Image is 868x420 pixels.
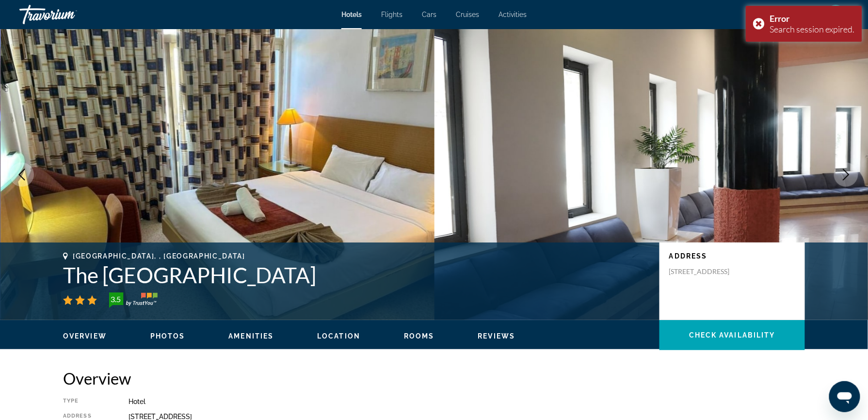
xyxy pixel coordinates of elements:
button: Location [317,332,360,340]
a: Activities [498,11,527,18]
span: [GEOGRAPHIC_DATA], , [GEOGRAPHIC_DATA] [73,252,245,260]
h1: The [GEOGRAPHIC_DATA] [63,262,650,288]
button: Photos [150,332,185,340]
a: Hotels [341,11,362,18]
button: Check Availability [659,320,805,350]
h2: Overview [63,369,805,388]
button: User Menu [823,4,849,25]
a: Cruises [456,11,479,18]
div: Search session expired. [770,24,855,34]
iframe: Button to launch messaging window [829,381,860,412]
div: 3.5 [106,293,126,305]
a: Travorium [19,2,116,27]
button: Amenities [228,332,273,340]
a: Cars [422,11,436,18]
div: Error [770,13,855,24]
a: Flights [381,11,402,18]
p: Address [669,252,795,260]
button: Rooms [404,332,434,340]
button: Next image [834,162,858,187]
button: Previous image [10,162,34,187]
p: [STREET_ADDRESS] [669,267,747,276]
div: Hotel [129,398,805,405]
button: Overview [63,332,107,340]
span: Check Availability [689,331,775,339]
button: Reviews [478,332,515,340]
div: Type [63,398,104,405]
img: trustyou-badge-hor.svg [109,292,158,308]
